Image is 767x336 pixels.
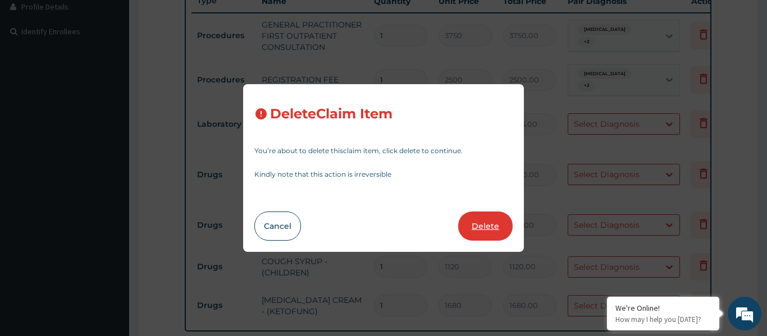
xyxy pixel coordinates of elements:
[6,220,214,259] textarea: Type your message and hit 'Enter'
[615,315,711,324] p: How may I help you today?
[254,171,513,178] p: Kindly note that this action is irreversible
[65,98,155,211] span: We're online!
[615,303,711,313] div: We're Online!
[270,107,392,122] h3: Delete Claim Item
[254,211,301,241] button: Cancel
[184,6,211,33] div: Minimize live chat window
[58,63,189,77] div: Chat with us now
[21,56,45,84] img: d_794563401_company_1708531726252_794563401
[254,148,513,154] p: You’re about to delete this claim item , click delete to continue.
[458,211,513,241] button: Delete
